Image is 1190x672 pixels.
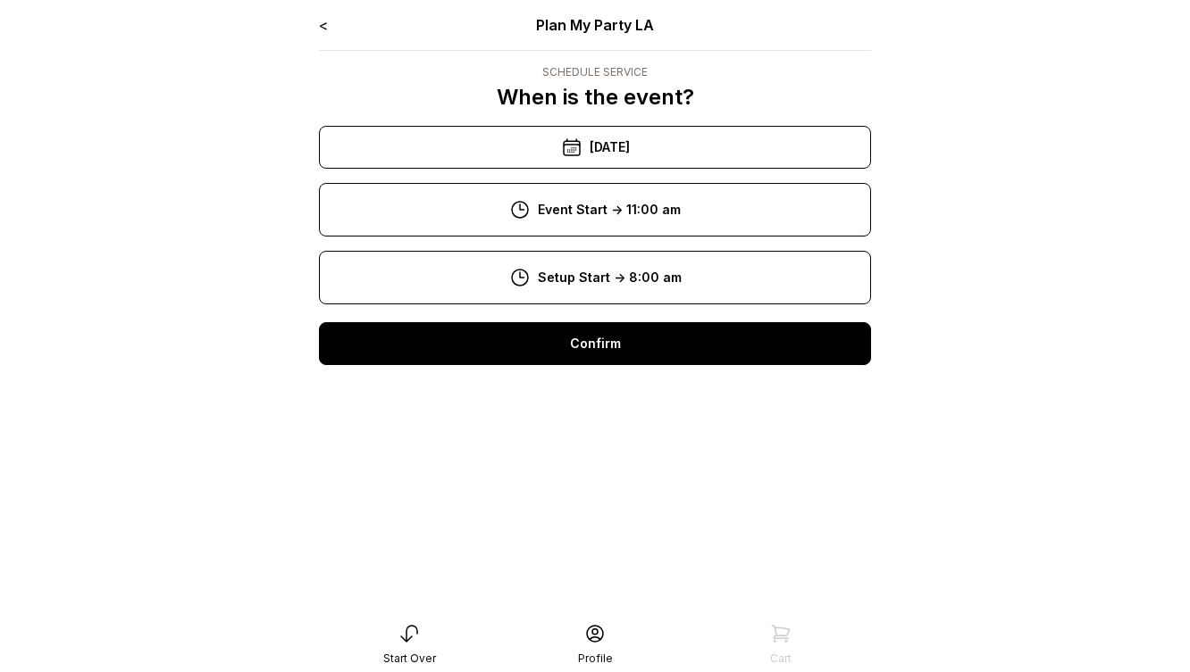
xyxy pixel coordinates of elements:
[319,322,871,365] div: Confirm
[319,126,871,169] div: [DATE]
[497,65,694,79] div: Schedule Service
[497,83,694,112] p: When is the event?
[770,651,792,666] div: Cart
[319,16,328,34] a: <
[383,651,436,666] div: Start Over
[578,651,613,666] div: Profile
[430,14,761,36] div: Plan My Party LA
